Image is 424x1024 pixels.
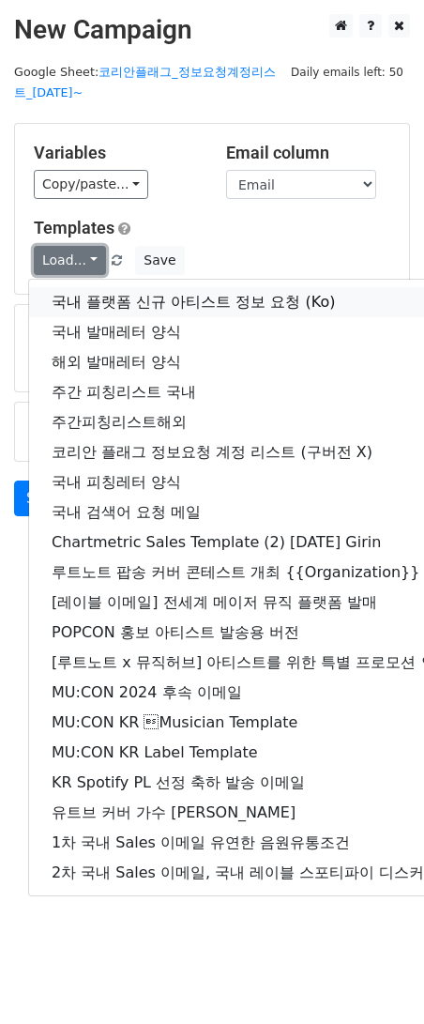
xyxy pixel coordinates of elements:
[284,62,410,83] span: Daily emails left: 50
[14,14,410,46] h2: New Campaign
[34,170,148,199] a: Copy/paste...
[14,481,76,516] a: Send
[34,246,106,275] a: Load...
[135,246,184,275] button: Save
[34,143,198,163] h5: Variables
[226,143,390,163] h5: Email column
[14,65,276,100] a: 코리안플래그_정보요청계정리스트_[DATE]~
[330,934,424,1024] iframe: Chat Widget
[34,218,114,237] a: Templates
[14,65,276,100] small: Google Sheet:
[284,65,410,79] a: Daily emails left: 50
